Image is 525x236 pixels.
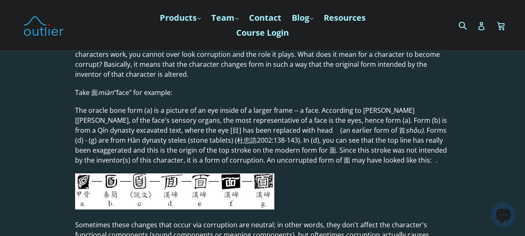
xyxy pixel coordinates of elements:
[488,202,518,229] inbox-online-store-chat: Shopify online store chat
[245,10,286,25] a: Contact
[320,10,370,25] a: Resources
[156,10,205,25] a: Products
[405,126,423,135] em: shǒu)
[432,156,436,165] strong: 𡇌
[75,88,450,97] p: Take 面 "face" for example:
[457,17,479,34] input: Search
[232,25,293,40] a: Course Login
[75,39,450,79] p: This is the first of several posts on the topic of character corruption. If you really want to un...
[207,10,243,25] a: Team
[288,10,317,25] a: Blog
[75,105,450,165] p: The oracle bone form (a) is a picture of an eye inside of a larger frame -- a face. According to ...
[98,88,114,97] em: miàn
[23,13,64,37] img: Outlier Linguistics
